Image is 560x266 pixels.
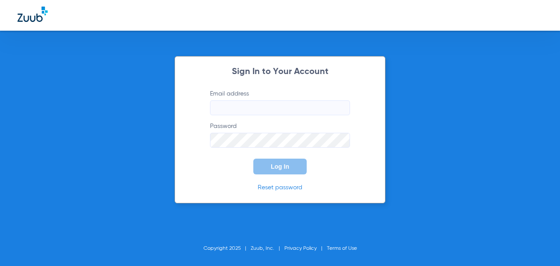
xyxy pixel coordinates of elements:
button: Log In [253,159,307,174]
label: Email address [210,89,350,115]
label: Password [210,122,350,148]
li: Copyright 2025 [203,244,251,253]
input: Email address [210,100,350,115]
a: Reset password [258,184,302,191]
span: Log In [271,163,289,170]
iframe: Chat Widget [516,224,560,266]
a: Privacy Policy [284,246,317,251]
a: Terms of Use [327,246,357,251]
img: Zuub Logo [17,7,48,22]
h2: Sign In to Your Account [197,67,363,76]
input: Password [210,133,350,148]
li: Zuub, Inc. [251,244,284,253]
